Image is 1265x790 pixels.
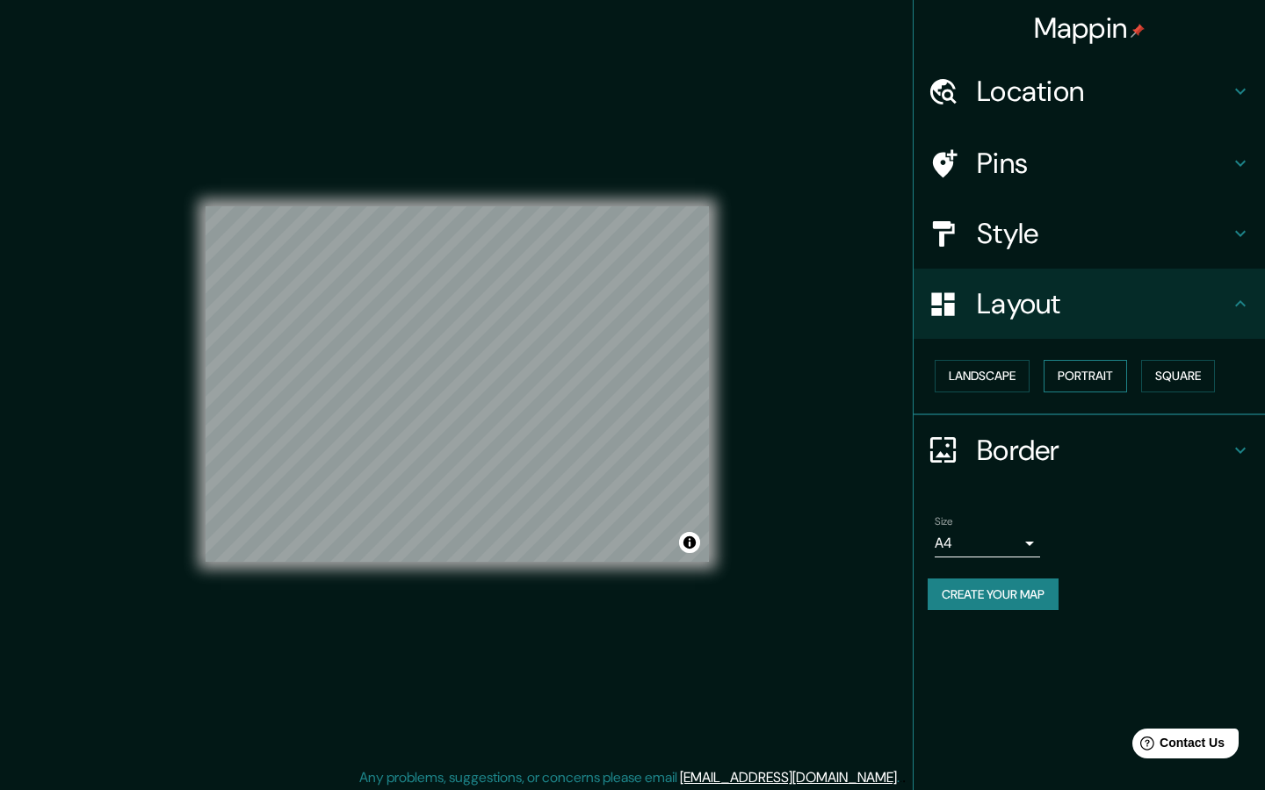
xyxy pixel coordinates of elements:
[900,767,902,788] div: .
[1034,11,1146,46] h4: Mappin
[359,767,900,788] p: Any problems, suggestions, or concerns please email .
[914,198,1265,269] div: Style
[914,56,1265,126] div: Location
[935,360,1030,392] button: Landscape
[914,128,1265,198] div: Pins
[977,216,1230,251] h4: Style
[914,269,1265,339] div: Layout
[1131,24,1145,38] img: pin-icon.png
[935,529,1040,557] div: A4
[1141,360,1215,392] button: Square
[206,206,709,562] canvas: Map
[679,532,700,553] button: Toggle attribution
[1109,722,1246,771] iframe: Help widget launcher
[1044,360,1127,392] button: Portrait
[935,513,953,528] label: Size
[680,768,897,786] a: [EMAIL_ADDRESS][DOMAIN_NAME]
[902,767,906,788] div: .
[977,286,1230,321] h4: Layout
[977,146,1230,181] h4: Pins
[928,578,1059,611] button: Create your map
[914,415,1265,485] div: Border
[977,74,1230,109] h4: Location
[977,433,1230,468] h4: Border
